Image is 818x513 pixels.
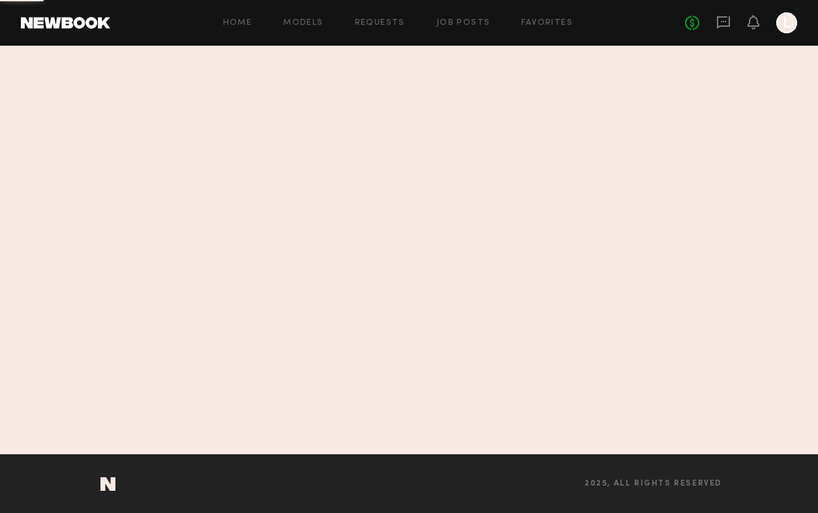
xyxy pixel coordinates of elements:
[355,19,405,27] a: Requests
[776,12,797,33] a: L
[584,480,722,488] span: 2025, all rights reserved
[223,19,252,27] a: Home
[283,19,323,27] a: Models
[521,19,573,27] a: Favorites
[436,19,491,27] a: Job Posts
